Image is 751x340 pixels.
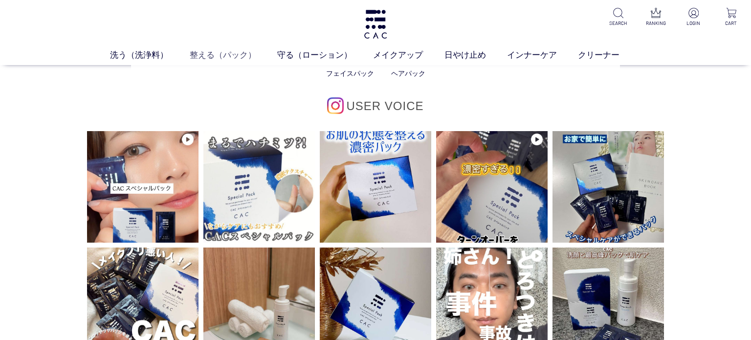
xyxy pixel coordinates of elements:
a: 守る（ローション） [277,48,373,61]
img: Photo by chihiro_tc [203,131,315,243]
p: RANKING [644,20,668,27]
a: フェイスパック [326,69,374,77]
a: ヘアパック [391,69,425,77]
span: USER VOICE [346,99,423,113]
p: LOGIN [682,20,706,27]
a: インナーケア [507,48,578,61]
a: 洗う（洗浄料） [110,48,189,61]
a: クリーナー [578,48,641,61]
a: メイクアップ [373,48,444,61]
a: 整える（パック） [190,48,277,61]
img: Photo by yastin1013 [552,131,664,243]
a: CART [719,8,743,27]
p: SEARCH [606,20,630,27]
a: 日やけ止め [444,48,507,61]
img: Photo by ikechan716 [87,131,199,243]
img: Photo by dorachan.desu [436,131,548,243]
a: SEARCH [606,8,630,27]
a: LOGIN [682,8,706,27]
img: logo [363,10,388,39]
a: RANKING [644,8,668,27]
p: CART [719,20,743,27]
img: Photo by tiara7_momo [320,131,431,243]
img: インスタグラムのロゴ [327,97,344,114]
